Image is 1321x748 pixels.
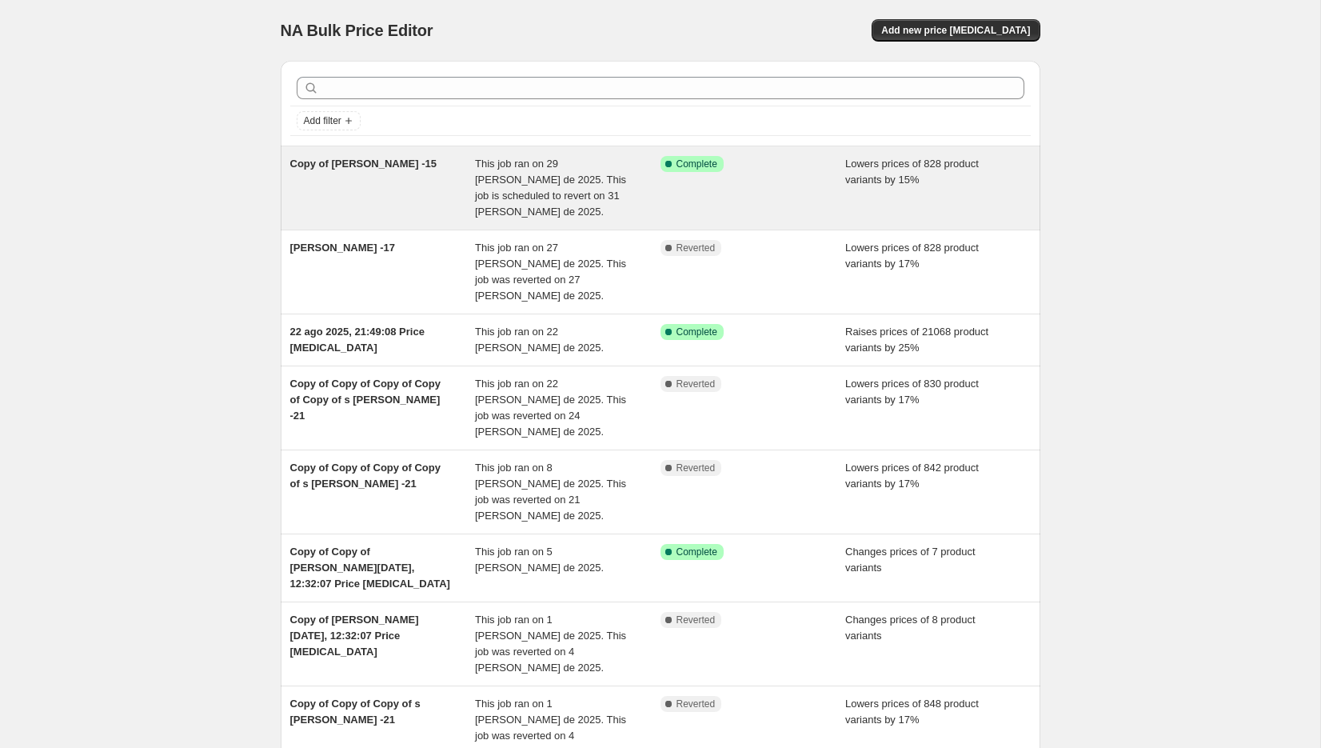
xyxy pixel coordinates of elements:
span: This job ran on 1 [PERSON_NAME] de 2025. This job was reverted on 4 [PERSON_NAME] de 2025. [475,614,626,674]
span: This job ran on 27 [PERSON_NAME] de 2025. This job was reverted on 27 [PERSON_NAME] de 2025. [475,242,626,302]
span: Add filter [304,114,341,127]
button: Add new price [MEDICAL_DATA] [872,19,1040,42]
span: Raises prices of 21068 product variants by 25% [845,326,988,354]
span: Lowers prices of 848 product variants by 17% [845,698,979,726]
span: Copy of [PERSON_NAME] -15 [290,158,437,170]
span: Complete [676,158,717,170]
span: Reverted [676,378,716,390]
span: Copy of [PERSON_NAME][DATE], 12:32:07 Price [MEDICAL_DATA] [290,614,419,658]
span: Reverted [676,614,716,626]
span: Copy of Copy of Copy of Copy of s [PERSON_NAME] -21 [290,462,441,490]
span: Copy of Copy of Copy of Copy of Copy of s [PERSON_NAME] -21 [290,378,441,422]
span: Changes prices of 8 product variants [845,614,976,642]
span: This job ran on 8 [PERSON_NAME] de 2025. This job was reverted on 21 [PERSON_NAME] de 2025. [475,462,626,522]
span: Reverted [676,698,716,710]
span: Changes prices of 7 product variants [845,546,976,574]
span: Copy of Copy of Copy of s [PERSON_NAME] -21 [290,698,421,726]
span: Reverted [676,462,716,474]
span: Lowers prices of 828 product variants by 17% [845,242,979,270]
span: This job ran on 29 [PERSON_NAME] de 2025. This job is scheduled to revert on 31 [PERSON_NAME] de ... [475,158,626,218]
button: Add filter [297,111,361,130]
span: Lowers prices of 828 product variants by 15% [845,158,979,186]
span: This job ran on 5 [PERSON_NAME] de 2025. [475,546,604,574]
span: Lowers prices of 830 product variants by 17% [845,378,979,406]
span: Add new price [MEDICAL_DATA] [881,24,1030,37]
span: [PERSON_NAME] -17 [290,242,395,254]
span: Copy of Copy of [PERSON_NAME][DATE], 12:32:07 Price [MEDICAL_DATA] [290,546,450,590]
span: Complete [676,546,717,558]
span: NA Bulk Price Editor [281,22,433,39]
span: Reverted [676,242,716,254]
span: Complete [676,326,717,338]
span: This job ran on 22 [PERSON_NAME] de 2025. [475,326,604,354]
span: 22 ago 2025, 21:49:08 Price [MEDICAL_DATA] [290,326,425,354]
span: Lowers prices of 842 product variants by 17% [845,462,979,490]
span: This job ran on 22 [PERSON_NAME] de 2025. This job was reverted on 24 [PERSON_NAME] de 2025. [475,378,626,438]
